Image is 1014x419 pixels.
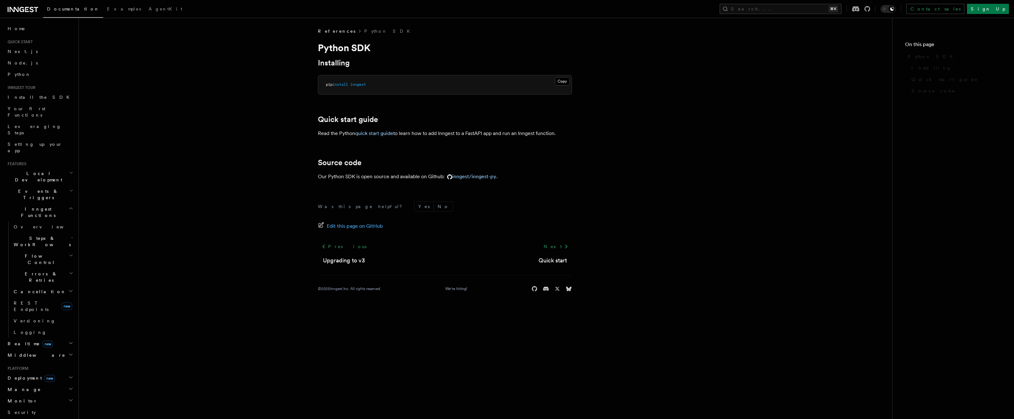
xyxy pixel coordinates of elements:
[327,222,383,231] span: Edit this page on GitHub
[5,203,75,221] button: Inngest Functions
[5,85,36,90] span: Inngest tour
[5,349,75,361] button: Middleware
[350,82,366,87] span: inngest
[5,103,75,121] a: Your first Functions
[318,172,572,181] p: Our Python SDK is open source and available on Github: .
[8,72,31,77] span: Python
[11,221,75,233] a: Overview
[323,256,365,265] a: Upgrading to v3
[555,77,570,85] button: Copy
[145,2,186,17] a: AgentKit
[8,106,45,118] span: Your first Functions
[318,158,361,167] a: Source code
[14,318,56,323] span: Versioning
[8,410,36,415] span: Security
[5,23,75,34] a: Home
[318,42,572,53] h1: Python SDK
[5,372,75,384] button: Deploymentnew
[11,327,75,338] a: Logging
[905,51,1001,62] a: Python SDK
[149,6,182,11] span: AgentKit
[62,302,72,310] span: new
[5,206,69,219] span: Inngest Functions
[5,186,75,203] button: Events & Triggers
[8,95,73,100] span: Install the SDK
[43,2,103,18] a: Documentation
[445,286,467,291] a: We're hiring!
[11,315,75,327] a: Versioning
[5,91,75,103] a: Install the SDK
[11,297,75,315] a: REST Endpointsnew
[5,375,55,381] span: Deployment
[318,129,572,138] p: Read the Python to learn how to add Inngest to a FastAPI app and run an Inngest function.
[318,222,383,231] a: Edit this page on GitHub
[909,74,1001,85] a: Quick start guide
[8,60,38,65] span: Node.js
[909,85,1001,97] a: Source code
[318,58,350,67] a: Installing
[47,6,99,11] span: Documentation
[906,4,964,14] a: Contact sales
[318,115,378,124] a: Quick start guide
[5,398,37,404] span: Monitor
[911,88,955,94] span: Source code
[8,49,38,54] span: Next.js
[5,386,41,393] span: Manage
[107,6,141,11] span: Examples
[905,41,1001,51] h4: On this page
[318,28,355,34] span: References
[318,286,381,291] div: © 2025 Inngest Inc. All rights reserved.
[911,76,978,83] span: Quick start guide
[967,4,1009,14] a: Sign Up
[326,82,332,87] span: pip
[540,241,572,252] a: Next
[5,338,75,349] button: Realtimenew
[5,170,69,183] span: Local Development
[5,188,69,201] span: Events & Triggers
[5,407,75,418] a: Security
[445,173,496,179] a: inngest/inngest-py
[911,65,951,71] span: Installing
[14,224,79,229] span: Overview
[720,4,842,14] button: Search...⌘K
[5,139,75,156] a: Setting up your app
[434,202,453,211] button: No
[14,301,49,312] span: REST Endpoints
[318,203,406,210] p: Was this page helpful?
[5,121,75,139] a: Leveraging Steps
[5,352,65,358] span: Middleware
[414,202,433,211] button: Yes
[5,341,53,347] span: Realtime
[5,46,75,57] a: Next.js
[5,366,29,371] span: Platform
[5,384,75,395] button: Manage
[5,161,26,166] span: Features
[908,53,957,60] span: Python SDK
[5,395,75,407] button: Monitor
[8,124,61,135] span: Leveraging Steps
[5,39,33,44] span: Quick start
[11,268,75,286] button: Errors & Retries
[909,62,1001,74] a: Installing
[5,57,75,69] a: Node.js
[43,341,53,348] span: new
[332,82,348,87] span: install
[355,130,393,136] a: quick start guide
[11,250,75,268] button: Flow Control
[539,256,567,265] a: Quick start
[5,221,75,338] div: Inngest Functions
[103,2,145,17] a: Examples
[11,233,75,250] button: Steps & Workflows
[5,168,75,186] button: Local Development
[881,5,896,13] button: Toggle dark mode
[44,375,55,382] span: new
[14,330,47,335] span: Logging
[364,28,414,34] a: Python SDK
[5,69,75,80] a: Python
[11,271,69,283] span: Errors & Retries
[11,288,66,295] span: Cancellation
[11,253,69,266] span: Flow Control
[11,286,75,297] button: Cancellation
[11,235,71,248] span: Steps & Workflows
[8,142,62,153] span: Setting up your app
